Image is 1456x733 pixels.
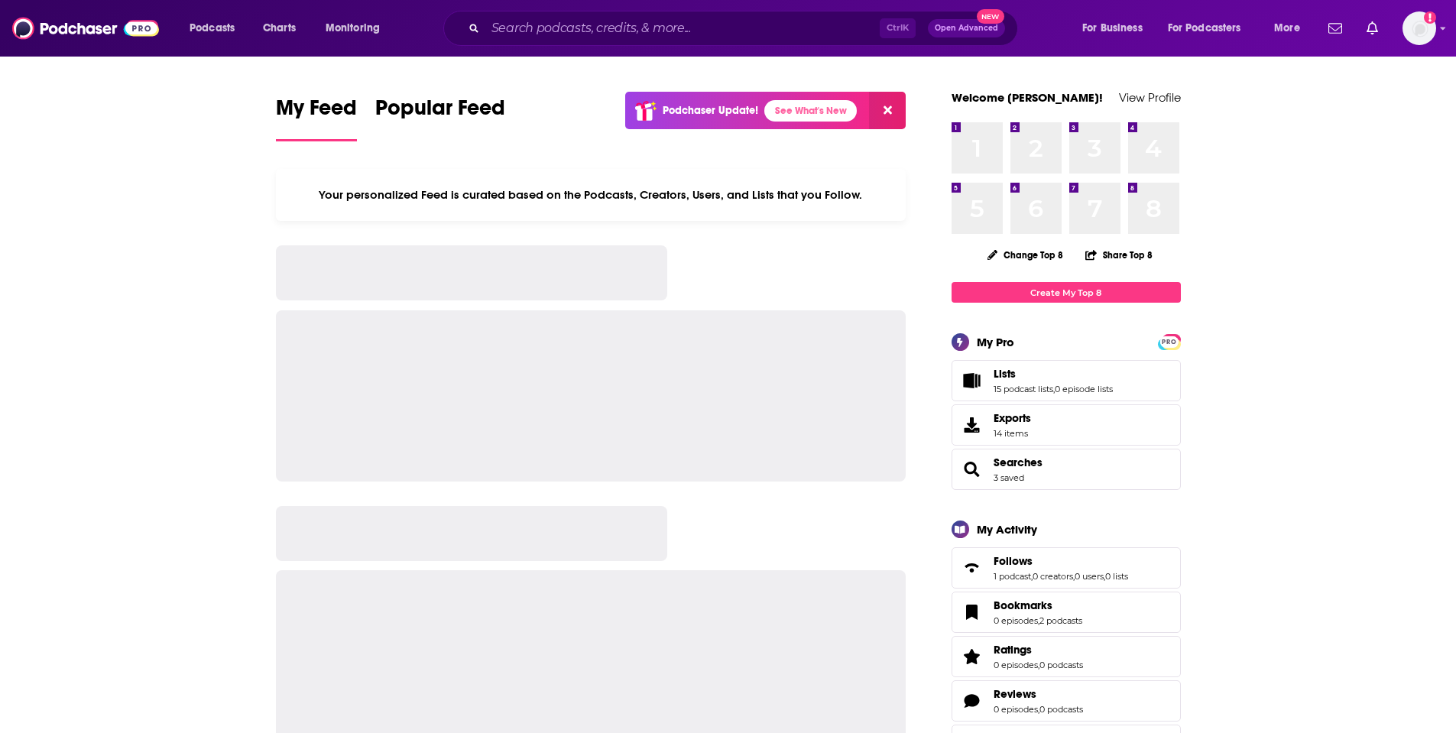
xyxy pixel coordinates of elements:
span: Reviews [994,687,1036,701]
a: 0 users [1075,571,1104,582]
svg: Add a profile image [1424,11,1436,24]
button: Show profile menu [1402,11,1436,45]
a: 0 lists [1105,571,1128,582]
div: Your personalized Feed is curated based on the Podcasts, Creators, Users, and Lists that you Follow. [276,169,906,221]
span: Bookmarks [994,598,1052,612]
span: My Feed [276,95,357,130]
span: Exports [994,411,1031,425]
a: Searches [957,459,987,480]
span: For Podcasters [1168,18,1241,39]
a: 0 episode lists [1055,384,1113,394]
span: , [1038,704,1039,715]
span: Open Advanced [935,24,998,32]
a: Exports [952,404,1181,446]
a: Welcome [PERSON_NAME]! [952,90,1103,105]
a: 0 podcasts [1039,660,1083,670]
a: Create My Top 8 [952,282,1181,303]
img: Podchaser - Follow, Share and Rate Podcasts [12,14,159,43]
span: , [1038,660,1039,670]
span: Ratings [952,636,1181,677]
a: Popular Feed [375,95,505,141]
input: Search podcasts, credits, & more... [485,16,880,41]
span: More [1274,18,1300,39]
a: 2 podcasts [1039,615,1082,626]
a: 1 podcast [994,571,1031,582]
span: Exports [957,414,987,436]
a: 0 episodes [994,615,1038,626]
span: Searches [952,449,1181,490]
a: Follows [957,557,987,579]
a: 0 podcasts [1039,704,1083,715]
a: PRO [1160,336,1179,347]
span: , [1031,571,1033,582]
span: , [1053,384,1055,394]
button: open menu [1158,16,1263,41]
a: 0 creators [1033,571,1073,582]
button: Share Top 8 [1085,240,1153,270]
a: 3 saved [994,472,1024,483]
button: Change Top 8 [978,245,1073,264]
span: Ctrl K [880,18,916,38]
span: , [1073,571,1075,582]
button: Open AdvancedNew [928,19,1005,37]
button: open menu [1263,16,1319,41]
span: PRO [1160,336,1179,348]
span: , [1038,615,1039,626]
span: Ratings [994,643,1032,657]
span: New [977,9,1004,24]
span: 14 items [994,428,1031,439]
span: Follows [994,554,1033,568]
img: User Profile [1402,11,1436,45]
a: Lists [994,367,1113,381]
span: Podcasts [190,18,235,39]
p: Podchaser Update! [663,104,758,117]
a: Follows [994,554,1128,568]
a: Ratings [994,643,1083,657]
a: Reviews [994,687,1083,701]
button: open menu [1072,16,1162,41]
span: Popular Feed [375,95,505,130]
a: Searches [994,456,1043,469]
span: Bookmarks [952,592,1181,633]
a: My Feed [276,95,357,141]
a: View Profile [1119,90,1181,105]
a: 0 episodes [994,704,1038,715]
span: For Business [1082,18,1143,39]
a: Show notifications dropdown [1322,15,1348,41]
span: Lists [994,367,1016,381]
div: My Pro [977,335,1014,349]
span: Follows [952,547,1181,589]
a: Bookmarks [994,598,1082,612]
a: Reviews [957,690,987,712]
a: Bookmarks [957,602,987,623]
a: Charts [253,16,305,41]
a: Show notifications dropdown [1360,15,1384,41]
div: My Activity [977,522,1037,537]
a: Ratings [957,646,987,667]
button: open menu [179,16,255,41]
div: Search podcasts, credits, & more... [458,11,1033,46]
a: 15 podcast lists [994,384,1053,394]
span: Reviews [952,680,1181,722]
span: Charts [263,18,296,39]
button: open menu [315,16,400,41]
span: , [1104,571,1105,582]
a: Lists [957,370,987,391]
a: 0 episodes [994,660,1038,670]
span: Logged in as saraatspark [1402,11,1436,45]
span: Lists [952,360,1181,401]
a: See What's New [764,100,857,122]
span: Monitoring [326,18,380,39]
